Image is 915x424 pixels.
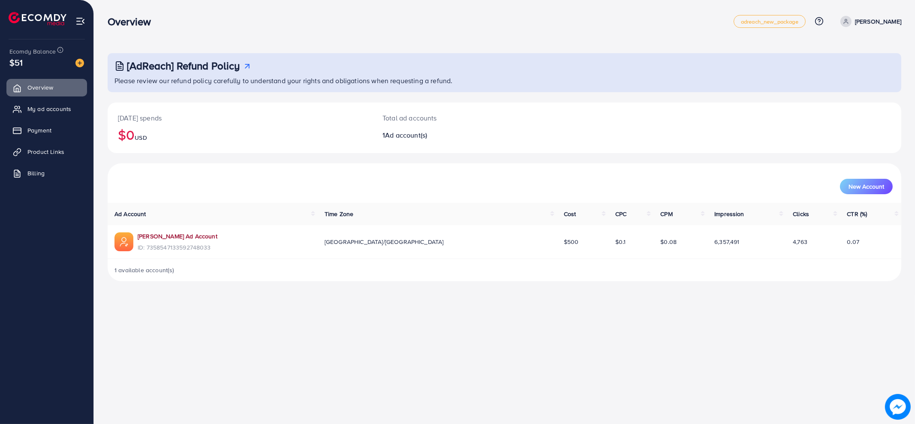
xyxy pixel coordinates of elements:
span: 6,357,491 [714,238,739,246]
span: Time Zone [325,210,353,218]
span: Ad Account [114,210,146,218]
a: My ad accounts [6,100,87,117]
span: adreach_new_package [741,19,798,24]
a: Billing [6,165,87,182]
h2: 1 [382,131,560,139]
h2: $0 [118,126,362,143]
span: Ad account(s) [385,130,427,140]
a: adreach_new_package [734,15,806,28]
h3: Overview [108,15,158,28]
span: USD [135,133,147,142]
span: 1 available account(s) [114,266,175,274]
span: 4,763 [793,238,807,246]
p: Total ad accounts [382,113,560,123]
a: Product Links [6,143,87,160]
img: ic-ads-acc.e4c84228.svg [114,232,133,251]
span: CPC [615,210,626,218]
h3: [AdReach] Refund Policy [127,60,240,72]
a: Overview [6,79,87,96]
img: logo [9,12,66,25]
span: Clicks [793,210,809,218]
span: Overview [27,83,53,92]
span: Ecomdy Balance [9,47,56,56]
span: Impression [714,210,744,218]
span: [GEOGRAPHIC_DATA]/[GEOGRAPHIC_DATA] [325,238,444,246]
img: image [885,394,911,420]
span: My ad accounts [27,105,71,113]
span: ID: 7358547133592748033 [138,243,217,252]
img: menu [75,16,85,26]
span: $51 [9,56,23,69]
span: Product Links [27,147,64,156]
span: Payment [27,126,51,135]
span: CPM [660,210,672,218]
span: 0.07 [847,238,859,246]
p: [DATE] spends [118,113,362,123]
span: CTR (%) [847,210,867,218]
button: New Account [840,179,893,194]
span: $0.08 [660,238,677,246]
p: Please review our refund policy carefully to understand your rights and obligations when requesti... [114,75,896,86]
a: [PERSON_NAME] Ad Account [138,232,217,241]
span: $500 [564,238,579,246]
a: Payment [6,122,87,139]
a: [PERSON_NAME] [837,16,901,27]
span: $0.1 [615,238,626,246]
span: Billing [27,169,45,177]
img: image [75,59,84,67]
p: [PERSON_NAME] [855,16,901,27]
span: New Account [849,183,884,189]
span: Cost [564,210,576,218]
